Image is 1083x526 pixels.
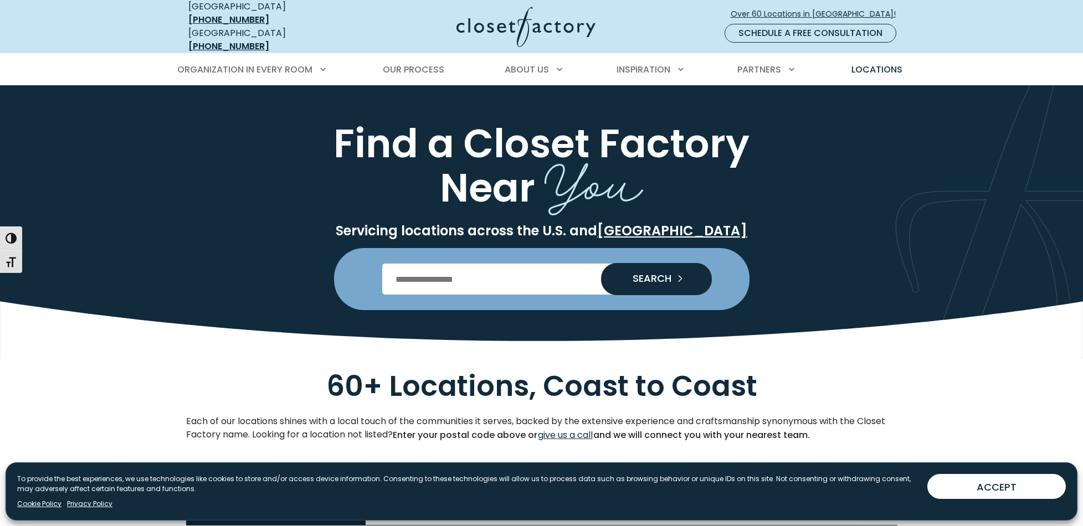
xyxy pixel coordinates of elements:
span: You [545,137,643,220]
nav: Primary Menu [170,54,914,85]
p: Servicing locations across the U.S. and [186,223,897,239]
span: Organization in Every Room [177,63,312,76]
a: give us a call [537,428,593,442]
span: Over 60 Locations in [GEOGRAPHIC_DATA]! [731,8,905,20]
input: Enter Postal Code [382,264,701,295]
span: Partners [737,63,781,76]
a: [GEOGRAPHIC_DATA] [597,221,747,240]
div: [GEOGRAPHIC_DATA] [188,27,349,53]
button: ACCEPT [927,474,1066,499]
span: Find a Closet Factory [333,116,750,171]
span: Inspiration [617,63,670,76]
button: Search our Nationwide Locations [601,263,712,295]
a: Schedule a Free Consultation [725,24,896,43]
strong: Enter your postal code above or and we will connect you with your nearest team. [393,429,810,441]
p: To provide the best experiences, we use technologies like cookies to store and/or access device i... [17,474,918,494]
img: Closet Factory Logo [456,7,596,47]
span: Our Process [383,63,444,76]
span: 60+ Locations, Coast to Coast [326,365,757,405]
p: Each of our locations shines with a local touch of the communities it serves, backed by the exten... [186,415,897,442]
span: Locations [851,63,902,76]
span: Near [440,161,535,215]
a: Privacy Policy [67,499,112,509]
span: About Us [505,63,549,76]
a: [PHONE_NUMBER] [188,13,269,26]
span: SEARCH [624,274,671,283]
a: Over 60 Locations in [GEOGRAPHIC_DATA]! [730,4,905,24]
a: Cookie Policy [17,499,61,509]
a: [PHONE_NUMBER] [188,40,269,53]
